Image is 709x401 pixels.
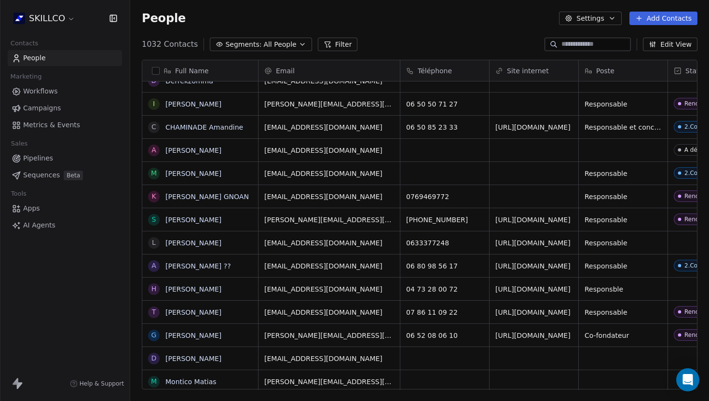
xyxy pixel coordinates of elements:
[8,217,122,233] a: AI Agents
[318,38,358,51] button: Filter
[264,215,394,225] span: [PERSON_NAME][EMAIL_ADDRESS][DOMAIN_NAME]
[165,239,221,247] a: [PERSON_NAME]
[585,261,662,271] span: Responsable
[264,146,394,155] span: [EMAIL_ADDRESS][DOMAIN_NAME]
[685,66,707,76] span: Status
[225,40,261,50] span: Segments:
[165,123,243,131] a: CHAMINADE Amandine
[585,284,662,294] span: Responsble
[7,187,30,201] span: Tools
[585,238,662,248] span: Responsable
[8,83,122,99] a: Workflows
[495,123,571,131] a: [URL][DOMAIN_NAME]
[629,12,697,25] button: Add Contacts
[585,192,662,201] span: Responsable
[264,238,394,248] span: [EMAIL_ADDRESS][DOMAIN_NAME]
[8,50,122,66] a: People
[165,285,221,293] a: [PERSON_NAME]
[264,261,394,271] span: [EMAIL_ADDRESS][DOMAIN_NAME]
[8,200,122,216] a: Apps
[406,307,483,317] span: 07 86 11 09 22
[400,60,489,81] div: Téléphone
[585,215,662,225] span: Responsable
[151,168,157,178] div: M
[165,216,221,224] a: [PERSON_NAME]
[418,66,452,76] span: Téléphone
[152,307,156,317] div: T
[263,40,296,50] span: All People
[151,376,157,387] div: M
[165,262,231,270] a: [PERSON_NAME] ??
[151,145,156,155] div: A
[585,307,662,317] span: Responsable
[142,39,198,50] span: 1032 Contacts
[8,150,122,166] a: Pipelines
[23,53,46,63] span: People
[23,203,40,214] span: Apps
[165,355,221,362] a: [PERSON_NAME]
[165,170,221,177] a: [PERSON_NAME]
[264,307,394,317] span: [EMAIL_ADDRESS][DOMAIN_NAME]
[142,81,259,390] div: grid
[175,66,209,76] span: Full Name
[23,103,61,113] span: Campaigns
[596,66,614,76] span: Poste
[151,284,157,294] div: H
[406,99,483,109] span: 06 50 50 71 27
[142,11,186,26] span: People
[7,136,32,151] span: Sales
[6,36,42,51] span: Contacts
[406,261,483,271] span: 06 80 98 56 17
[165,193,249,200] a: [PERSON_NAME] GNOAN
[151,330,157,340] div: G
[152,238,156,248] div: L
[264,192,394,201] span: [EMAIL_ADDRESS][DOMAIN_NAME]
[579,60,668,81] div: Poste
[264,354,394,363] span: [EMAIL_ADDRESS][DOMAIN_NAME]
[495,332,571,339] a: [URL][DOMAIN_NAME]
[585,169,662,178] span: Responsable
[23,170,60,180] span: Sequences
[8,100,122,116] a: Campaigns
[23,86,58,96] span: Workflows
[12,10,77,27] button: SKILLCO
[6,69,46,84] span: Marketing
[165,100,221,108] a: [PERSON_NAME]
[406,331,483,340] span: 06 52 08 06 10
[23,220,55,230] span: AI Agents
[23,120,80,130] span: Metrics & Events
[151,261,156,271] div: A
[8,117,122,133] a: Metrics & Events
[165,308,221,316] a: [PERSON_NAME]
[264,284,394,294] span: [EMAIL_ADDRESS][DOMAIN_NAME]
[507,66,549,76] span: Site internet
[585,122,662,132] span: Responsable et conceptrice formation
[406,122,483,132] span: 06 50 85 23 33
[23,153,53,163] span: Pipelines
[585,331,662,340] span: Co-fondateur
[264,169,394,178] span: [EMAIL_ADDRESS][DOMAIN_NAME]
[495,239,571,247] a: [URL][DOMAIN_NAME]
[8,167,122,183] a: SequencesBeta
[643,38,697,51] button: Edit View
[165,147,221,154] a: [PERSON_NAME]
[151,191,156,201] div: k
[406,192,483,201] span: 0769469772
[165,332,221,339] a: [PERSON_NAME]
[490,60,578,81] div: Site internet
[151,353,157,363] div: D
[142,60,258,81] div: Full Name
[406,238,483,248] span: 0633377248
[165,77,213,85] a: Derrekzomma
[264,122,394,132] span: [EMAIL_ADDRESS][DOMAIN_NAME]
[153,99,155,109] div: I
[70,380,124,388] a: Help & Support
[264,331,394,340] span: [PERSON_NAME][EMAIL_ADDRESS][DOMAIN_NAME]
[495,308,571,316] a: [URL][DOMAIN_NAME]
[495,285,571,293] a: [URL][DOMAIN_NAME]
[80,380,124,388] span: Help & Support
[264,377,394,387] span: [PERSON_NAME][EMAIL_ADDRESS][DOMAIN_NAME]
[259,60,400,81] div: Email
[406,215,483,225] span: [PHONE_NUMBER]
[151,122,156,132] div: C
